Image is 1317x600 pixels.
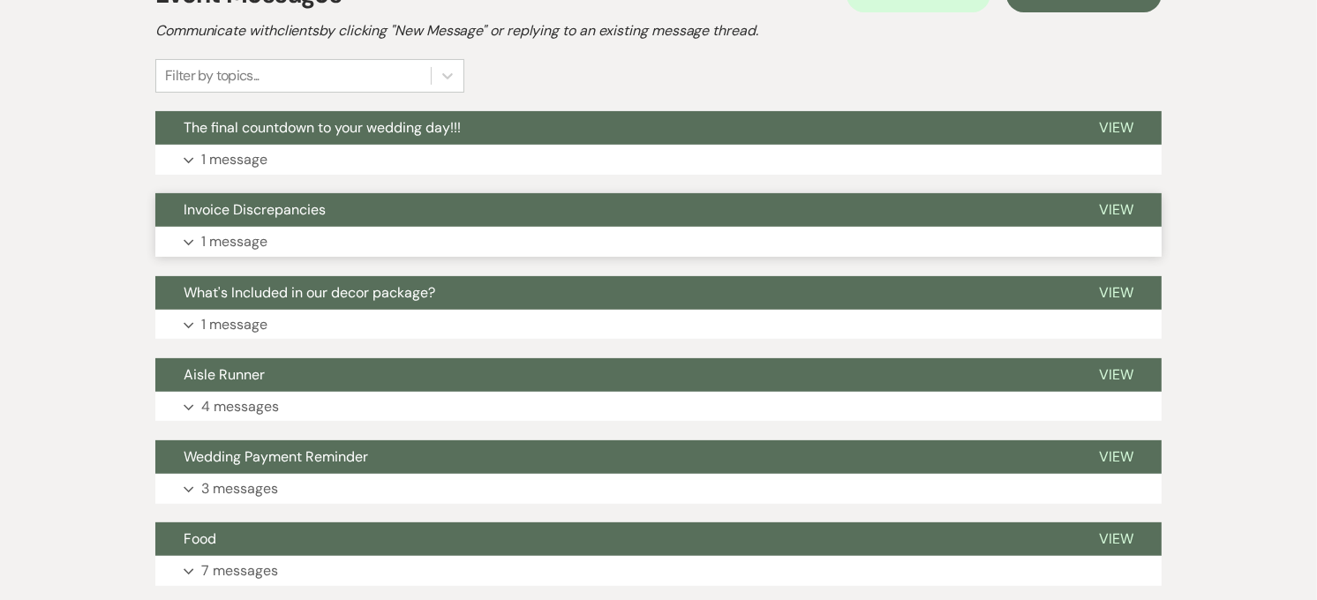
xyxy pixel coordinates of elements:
[155,556,1162,586] button: 7 messages
[155,276,1071,310] button: What's Included in our decor package?
[155,145,1162,175] button: 1 message
[155,193,1071,227] button: Invoice Discrepancies
[1071,193,1162,227] button: View
[201,148,267,171] p: 1 message
[184,365,265,384] span: Aisle Runner
[201,313,267,336] p: 1 message
[184,529,216,548] span: Food
[155,20,1162,41] h2: Communicate with clients by clicking "New Message" or replying to an existing message thread.
[155,440,1071,474] button: Wedding Payment Reminder
[201,477,278,500] p: 3 messages
[184,200,326,219] span: Invoice Discrepancies
[1099,529,1133,548] span: View
[184,118,461,137] span: The final countdown to your wedding day!!!
[201,395,279,418] p: 4 messages
[155,310,1162,340] button: 1 message
[155,358,1071,392] button: Aisle Runner
[1071,276,1162,310] button: View
[155,522,1071,556] button: Food
[155,227,1162,257] button: 1 message
[165,65,260,86] div: Filter by topics...
[1071,111,1162,145] button: View
[201,230,267,253] p: 1 message
[184,447,368,466] span: Wedding Payment Reminder
[201,559,278,582] p: 7 messages
[155,474,1162,504] button: 3 messages
[184,283,435,302] span: What's Included in our decor package?
[1071,440,1162,474] button: View
[1099,365,1133,384] span: View
[155,392,1162,422] button: 4 messages
[155,111,1071,145] button: The final countdown to your wedding day!!!
[1071,358,1162,392] button: View
[1099,118,1133,137] span: View
[1099,200,1133,219] span: View
[1099,283,1133,302] span: View
[1099,447,1133,466] span: View
[1071,522,1162,556] button: View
